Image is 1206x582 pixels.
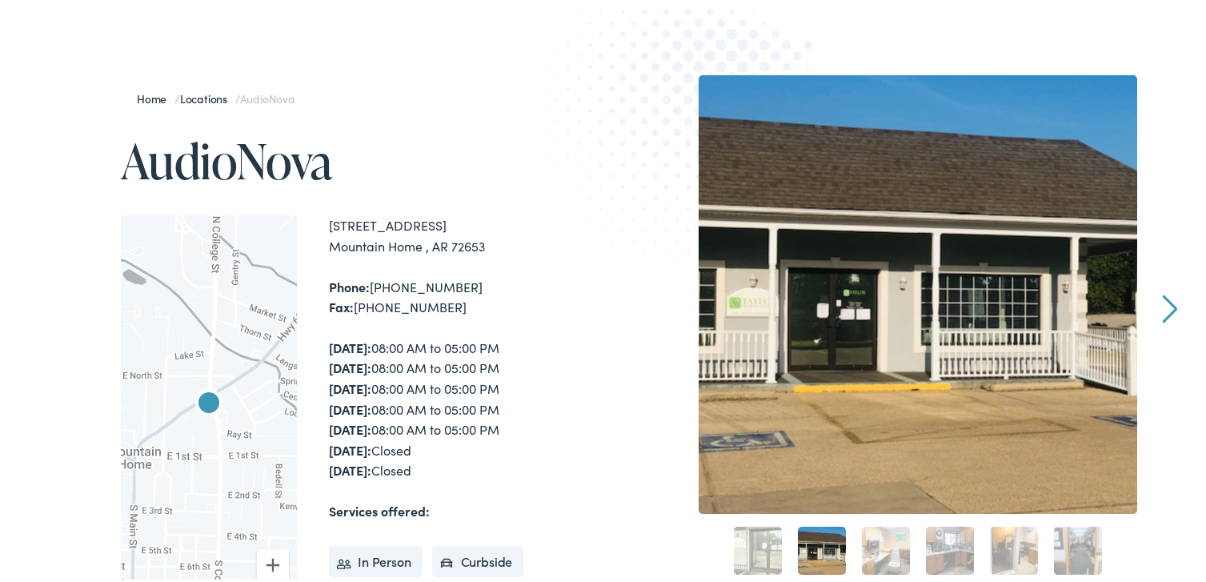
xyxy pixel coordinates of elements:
[329,499,430,516] strong: Services offered:
[862,524,910,572] a: 3
[1163,291,1178,320] a: Next
[926,524,974,572] a: 4
[190,383,228,421] div: AudioNova
[180,87,235,103] a: Locations
[257,546,289,578] button: Zoom in
[240,87,294,103] span: AudioNova
[659,291,675,320] a: Prev
[1054,524,1102,572] a: 6
[329,275,370,292] strong: Phone:
[734,524,782,572] a: 1
[329,335,371,353] strong: [DATE]:
[329,295,354,312] strong: Fax:
[990,524,1038,572] a: 5
[137,87,174,103] a: Home
[329,376,371,394] strong: [DATE]:
[329,417,371,435] strong: [DATE]:
[137,87,294,103] span: / /
[329,458,371,476] strong: [DATE]:
[432,543,524,575] li: Curbside
[798,524,846,572] a: 2
[329,355,371,373] strong: [DATE]:
[121,131,609,184] h1: AudioNova
[329,274,609,315] div: [PHONE_NUMBER] [PHONE_NUMBER]
[329,335,609,478] div: 08:00 AM to 05:00 PM 08:00 AM to 05:00 PM 08:00 AM to 05:00 PM 08:00 AM to 05:00 PM 08:00 AM to 0...
[329,212,609,253] div: [STREET_ADDRESS] Mountain Home , AR 72653
[329,397,371,415] strong: [DATE]:
[329,438,371,456] strong: [DATE]:
[329,543,423,575] li: In Person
